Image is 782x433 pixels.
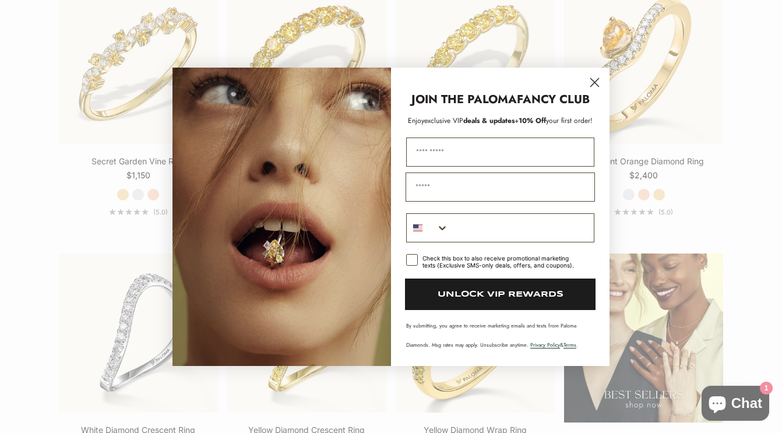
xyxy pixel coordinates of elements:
span: + your first order! [515,115,593,126]
strong: FANCY CLUB [517,91,590,108]
a: Privacy Policy [530,341,560,348]
a: Terms [563,341,576,348]
span: deals & updates [424,115,515,126]
img: United States [413,223,422,233]
input: First Name [406,138,594,167]
button: Search Countries [407,214,449,242]
strong: JOIN THE PALOMA [411,91,517,108]
span: & . [530,341,578,348]
span: Enjoy [408,115,424,126]
div: Check this box to also receive promotional marketing texts (Exclusive SMS-only deals, offers, and... [422,255,580,269]
span: exclusive VIP [424,115,463,126]
p: By submitting, you agree to receive marketing emails and texts from Paloma Diamonds. Msg rates ma... [406,322,594,348]
input: Email [406,173,595,202]
button: UNLOCK VIP REWARDS [405,279,596,310]
span: 10% Off [519,115,546,126]
img: Loading... [172,68,391,366]
button: Close dialog [584,72,605,93]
